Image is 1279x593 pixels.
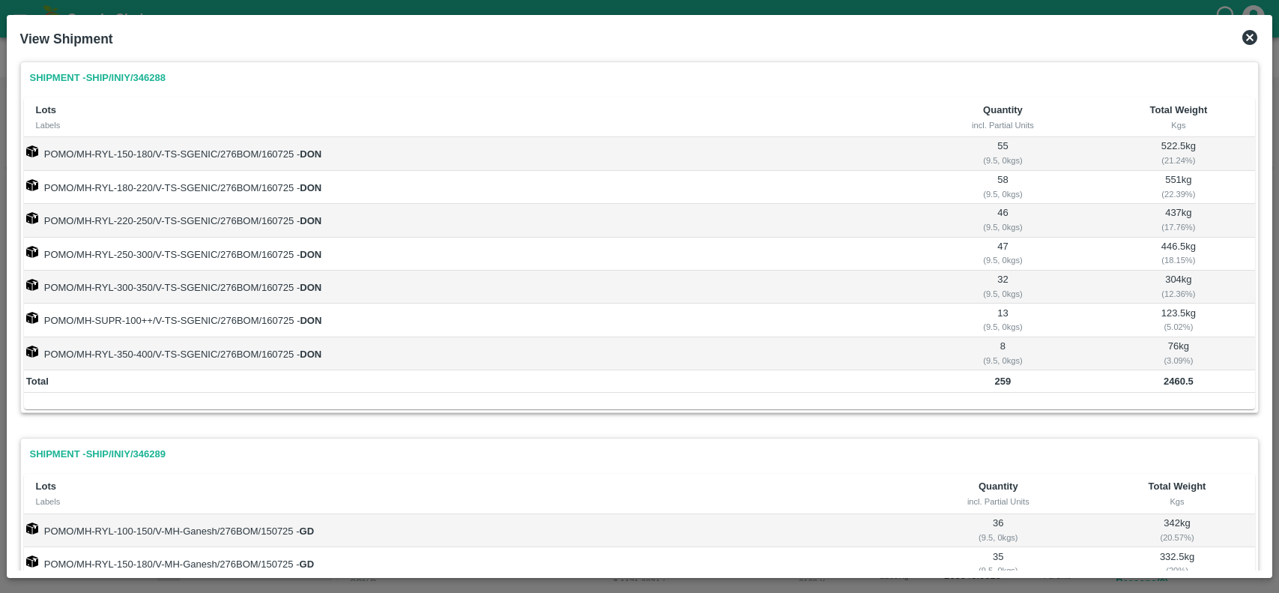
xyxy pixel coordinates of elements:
div: ( 22.39 %) [1104,187,1254,201]
td: 437 kg [1101,204,1255,237]
div: ( 9.5, 0 kgs) [900,564,1096,577]
b: Lots [36,104,56,115]
td: 123.5 kg [1101,304,1255,337]
a: Shipment -SHIP/INIY/346289 [24,442,172,468]
div: ( 5.02 %) [1104,320,1254,334]
img: box [26,279,38,291]
td: POMO/MH-RYL-300-350/V-TS-SGENIC/276BOM/160725 - [24,271,904,304]
img: box [26,179,38,191]
div: incl. Partial Units [910,495,1087,508]
b: 2460.5 [1164,376,1194,387]
td: POMO/MH-RYL-150-180/V-MH-Ganesh/276BOM/150725 - [24,547,898,580]
strong: DON [300,215,321,226]
td: 47 [904,238,1102,271]
b: Quantity [983,104,1023,115]
img: box [26,246,38,258]
strong: DON [300,182,321,193]
td: 36 [898,514,1099,547]
a: Shipment -SHIP/INIY/346288 [24,65,172,91]
td: 342 kg [1099,514,1256,547]
td: 32 [904,271,1102,304]
td: 35 [898,547,1099,580]
div: ( 9.5, 0 kgs) [907,320,1099,334]
b: Quantity [979,481,1018,492]
td: 46 [904,204,1102,237]
strong: GD [300,526,315,537]
td: 13 [904,304,1102,337]
td: 551 kg [1101,171,1255,204]
div: ( 9.5, 0 kgs) [907,253,1099,267]
img: box [26,145,38,157]
div: incl. Partial Units [916,118,1090,132]
div: Kgs [1111,495,1244,508]
div: ( 9.5, 0 kgs) [907,220,1099,234]
div: ( 9.5, 0 kgs) [907,287,1099,301]
b: View Shipment [20,31,113,46]
td: 58 [904,171,1102,204]
div: ( 20 %) [1101,564,1254,577]
div: ( 17.76 %) [1104,220,1254,234]
div: ( 20.57 %) [1101,531,1254,544]
div: ( 9.5, 0 kgs) [907,187,1099,201]
img: box [26,523,38,535]
b: Total Weight [1149,481,1206,492]
b: Lots [36,481,56,492]
td: POMO/MH-SUPR-100++/V-TS-SGENIC/276BOM/160725 - [24,304,904,337]
div: ( 9.5, 0 kgs) [907,154,1099,167]
strong: GD [300,559,315,570]
td: POMO/MH-RYL-350-400/V-TS-SGENIC/276BOM/160725 - [24,337,904,370]
div: Kgs [1113,118,1243,132]
td: 55 [904,137,1102,170]
td: 304 kg [1101,271,1255,304]
strong: DON [300,282,321,293]
div: Labels [36,495,886,508]
td: POMO/MH-RYL-150-180/V-TS-SGENIC/276BOM/160725 - [24,137,904,170]
td: POMO/MH-RYL-100-150/V-MH-Ganesh/276BOM/150725 - [24,514,898,547]
div: ( 3.09 %) [1104,354,1254,367]
strong: DON [300,315,321,326]
td: POMO/MH-RYL-250-300/V-TS-SGENIC/276BOM/160725 - [24,238,904,271]
strong: DON [300,148,321,160]
div: ( 12.36 %) [1104,287,1254,301]
img: box [26,212,38,224]
strong: DON [300,349,321,360]
b: 259 [995,376,1012,387]
td: 332.5 kg [1099,547,1256,580]
img: box [26,556,38,568]
td: 522.5 kg [1101,137,1255,170]
img: box [26,346,38,358]
div: ( 9.5, 0 kgs) [907,354,1099,367]
div: ( 18.15 %) [1104,253,1254,267]
td: POMO/MH-RYL-220-250/V-TS-SGENIC/276BOM/160725 - [24,204,904,237]
div: ( 9.5, 0 kgs) [900,531,1096,544]
td: 76 kg [1101,337,1255,370]
b: Total Weight [1149,104,1207,115]
img: box [26,312,38,324]
div: Labels [36,118,892,132]
b: Total [26,376,49,387]
td: 8 [904,337,1102,370]
td: POMO/MH-RYL-180-220/V-TS-SGENIC/276BOM/160725 - [24,171,904,204]
td: 446.5 kg [1101,238,1255,271]
strong: DON [300,249,321,260]
div: ( 21.24 %) [1104,154,1254,167]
